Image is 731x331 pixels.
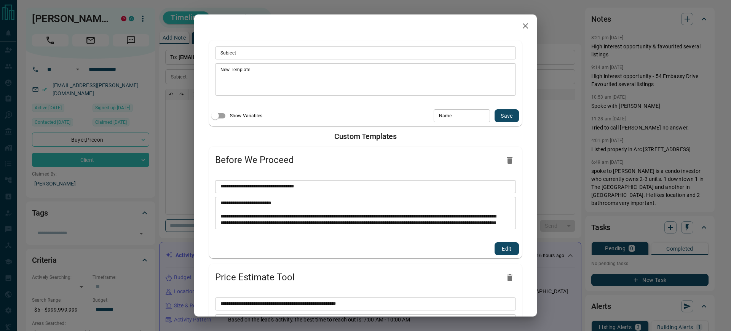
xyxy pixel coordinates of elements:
[215,272,501,284] span: Price Estimate Tool
[495,109,519,122] button: save new template
[495,242,519,255] button: edit template
[215,154,501,166] span: Before We Proceed
[230,112,263,119] span: Show Variables
[203,132,528,141] h2: Custom Templates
